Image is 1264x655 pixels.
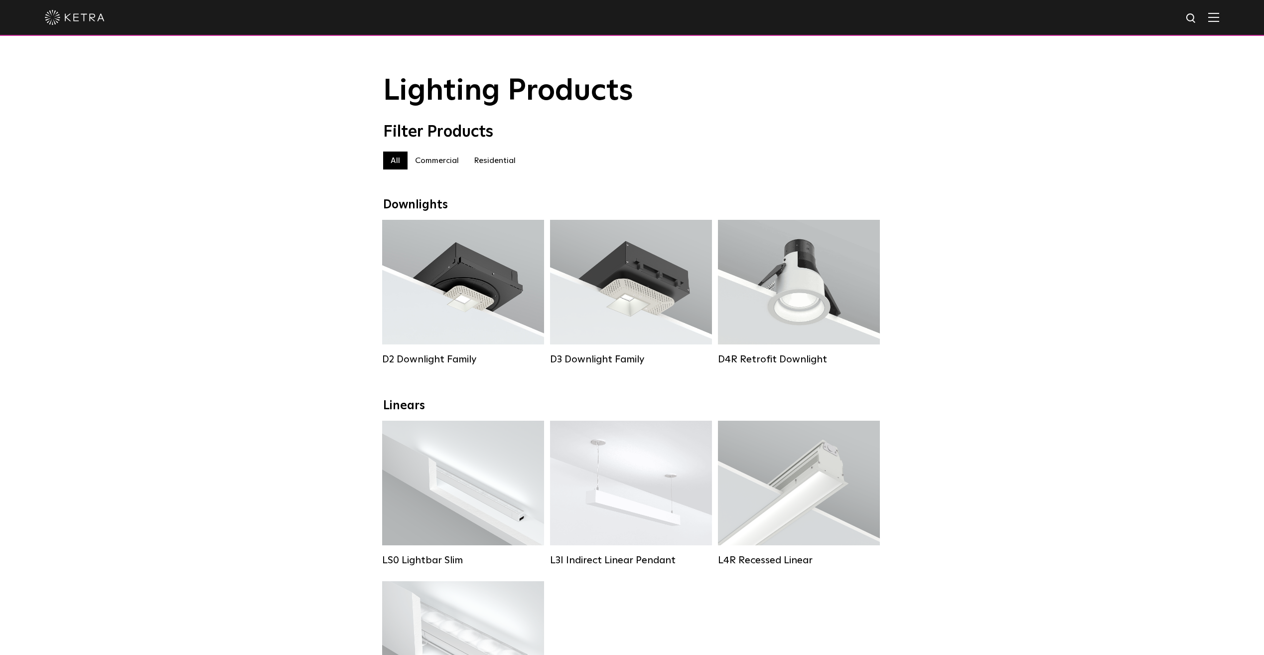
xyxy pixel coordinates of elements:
[718,220,880,365] a: D4R Retrofit Downlight Lumen Output:800Colors:White / BlackBeam Angles:15° / 25° / 40° / 60°Watta...
[382,353,544,365] div: D2 Downlight Family
[382,554,544,566] div: LS0 Lightbar Slim
[45,10,105,25] img: ketra-logo-2019-white
[550,554,712,566] div: L3I Indirect Linear Pendant
[550,421,712,566] a: L3I Indirect Linear Pendant Lumen Output:400 / 600 / 800 / 1000Housing Colors:White / BlackContro...
[1185,12,1198,25] img: search icon
[718,353,880,365] div: D4R Retrofit Downlight
[1208,12,1219,22] img: Hamburger%20Nav.svg
[383,76,633,106] span: Lighting Products
[466,152,523,169] label: Residential
[383,152,408,169] label: All
[383,399,881,413] div: Linears
[382,220,544,365] a: D2 Downlight Family Lumen Output:1200Colors:White / Black / Gloss Black / Silver / Bronze / Silve...
[382,421,544,566] a: LS0 Lightbar Slim Lumen Output:200 / 350Colors:White / BlackControl:X96 Controller
[550,353,712,365] div: D3 Downlight Family
[718,554,880,566] div: L4R Recessed Linear
[550,220,712,365] a: D3 Downlight Family Lumen Output:700 / 900 / 1100Colors:White / Black / Silver / Bronze / Paintab...
[383,123,881,142] div: Filter Products
[383,198,881,212] div: Downlights
[408,152,466,169] label: Commercial
[718,421,880,566] a: L4R Recessed Linear Lumen Output:400 / 600 / 800 / 1000Colors:White / BlackControl:Lutron Clear C...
